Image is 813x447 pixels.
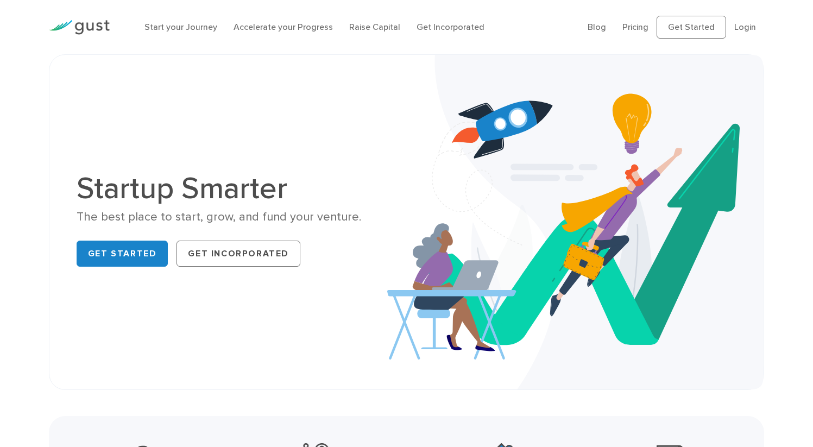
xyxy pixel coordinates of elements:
[657,16,726,39] a: Get Started
[49,20,110,35] img: Gust Logo
[417,22,484,32] a: Get Incorporated
[144,22,217,32] a: Start your Journey
[349,22,400,32] a: Raise Capital
[588,22,606,32] a: Blog
[622,22,648,32] a: Pricing
[734,22,756,32] a: Login
[387,55,764,389] img: Startup Smarter Hero
[77,241,168,267] a: Get Started
[234,22,333,32] a: Accelerate your Progress
[77,173,399,204] h1: Startup Smarter
[77,209,399,225] div: The best place to start, grow, and fund your venture.
[177,241,300,267] a: Get Incorporated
